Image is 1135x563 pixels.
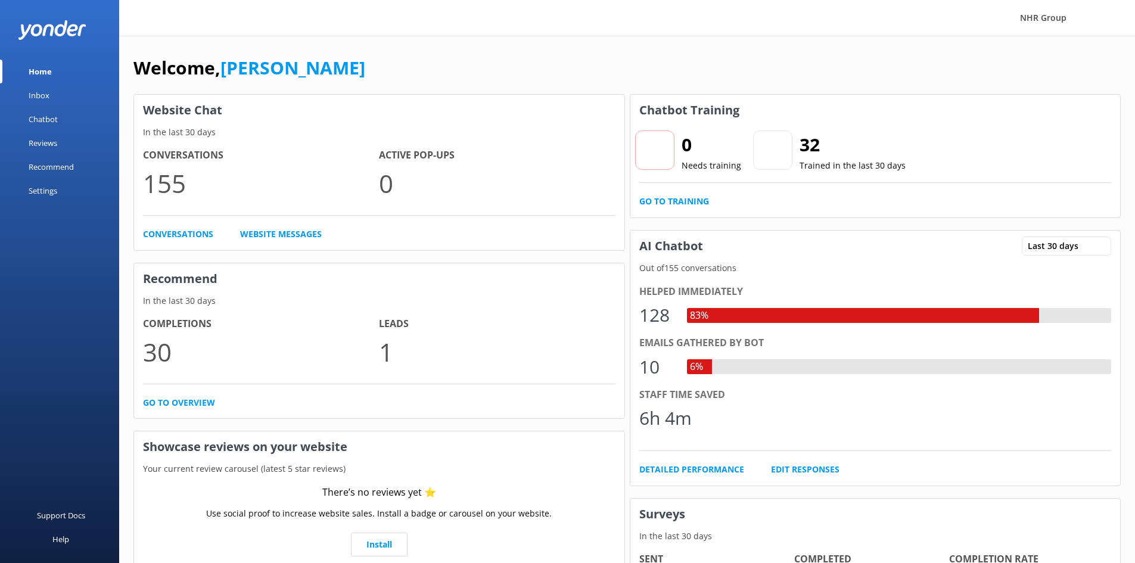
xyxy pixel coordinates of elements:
[220,55,365,80] a: [PERSON_NAME]
[18,20,86,40] img: yonder-white-logo.png
[1028,239,1086,253] span: Last 30 days
[351,533,408,556] a: Install
[639,353,675,381] div: 10
[639,335,1112,351] div: Emails gathered by bot
[630,231,712,262] h3: AI Chatbot
[322,485,436,500] div: There’s no reviews yet ⭐
[771,463,839,476] a: Edit Responses
[630,530,1121,543] p: In the last 30 days
[379,332,615,372] p: 1
[29,131,57,155] div: Reviews
[134,431,624,462] h3: Showcase reviews on your website
[133,54,365,82] h1: Welcome,
[682,130,741,159] h2: 0
[687,308,711,324] div: 83%
[143,396,215,409] a: Go to overview
[639,195,709,208] a: Go to Training
[630,262,1121,275] p: Out of 155 conversations
[143,163,379,203] p: 155
[240,228,322,241] a: Website Messages
[682,159,741,172] p: Needs training
[29,179,57,203] div: Settings
[143,332,379,372] p: 30
[29,60,52,83] div: Home
[639,387,1112,403] div: Staff time saved
[134,294,624,307] p: In the last 30 days
[134,95,624,126] h3: Website Chat
[29,155,74,179] div: Recommend
[134,462,624,475] p: Your current review carousel (latest 5 star reviews)
[134,263,624,294] h3: Recommend
[143,148,379,163] h4: Conversations
[639,404,692,433] div: 6h 4m
[143,316,379,332] h4: Completions
[639,301,675,329] div: 128
[29,83,49,107] div: Inbox
[379,148,615,163] h4: Active Pop-ups
[687,359,706,375] div: 6%
[630,499,1121,530] h3: Surveys
[639,463,744,476] a: Detailed Performance
[379,163,615,203] p: 0
[134,126,624,139] p: In the last 30 days
[800,130,906,159] h2: 32
[37,503,85,527] div: Support Docs
[639,284,1112,300] div: Helped immediately
[29,107,58,131] div: Chatbot
[379,316,615,332] h4: Leads
[143,228,213,241] a: Conversations
[52,527,69,551] div: Help
[800,159,906,172] p: Trained in the last 30 days
[206,507,552,520] p: Use social proof to increase website sales. Install a badge or carousel on your website.
[630,95,748,126] h3: Chatbot Training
